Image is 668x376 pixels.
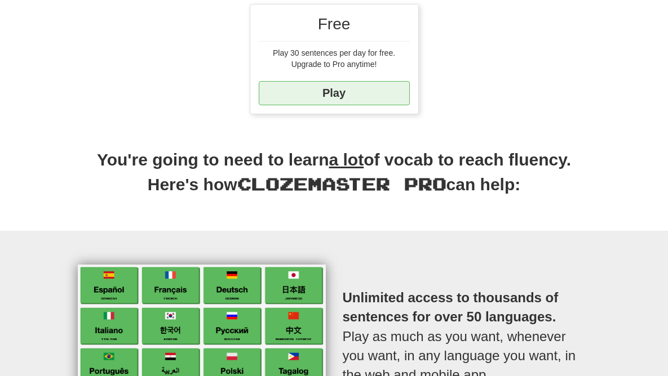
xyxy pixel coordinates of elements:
[259,81,410,105] a: Play
[259,59,410,70] div: Upgrade to Pro anytime!
[329,150,364,169] u: a lot
[237,173,446,194] span: Clozemaster Pro
[343,290,559,324] strong: Unlimited access to thousands of sentences for over 50 languages.
[69,148,599,209] h2: You're going to need to learn of vocab to reach fluency. Here's how can help:
[259,13,410,42] div: Free
[259,47,410,59] div: Play 30 sentences per day for free.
